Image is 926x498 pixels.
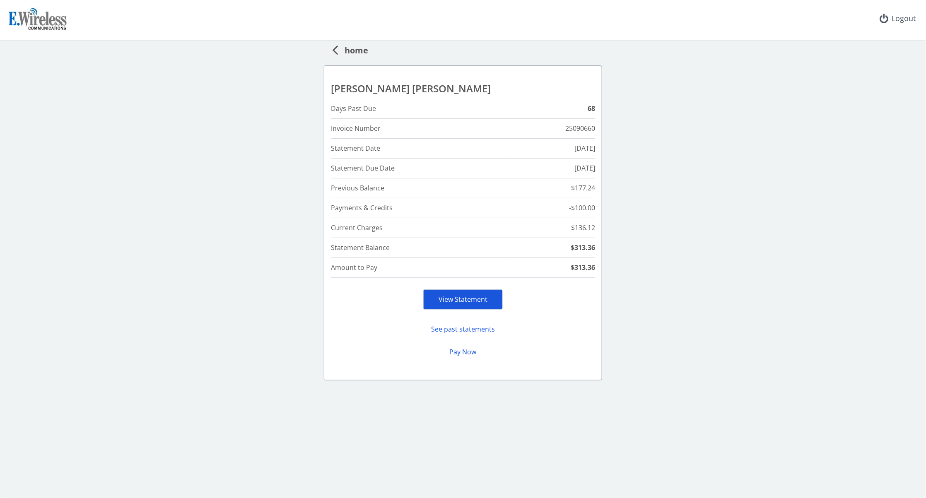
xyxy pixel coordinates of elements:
td: Amount to Pay [331,258,507,278]
td: Statement Due Date [331,159,507,178]
button: See past statements [423,321,503,337]
td: Payments & Credits [331,198,507,218]
td: Previous Balance [331,178,507,198]
span: home [338,41,368,57]
td: [PERSON_NAME] [PERSON_NAME] [331,79,595,99]
td: Invoice Number [331,119,507,139]
td: $136.12 [507,218,595,238]
td: $177.24 [507,178,595,198]
button: Pay Now [423,344,503,360]
td: -$100.00 [507,198,595,218]
td: Statement Balance [331,238,507,258]
a: View Statement [439,295,487,304]
div: View Statement [423,289,503,310]
td: $313.36 [507,258,595,278]
td: Days Past Due [331,99,507,119]
td: 68 [507,99,595,119]
td: Current Charges [331,218,507,238]
td: 25090660 [507,119,595,139]
td: [DATE] [507,139,595,159]
td: $313.36 [507,238,595,258]
td: Statement Date [331,139,507,159]
td: [DATE] [507,159,595,178]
